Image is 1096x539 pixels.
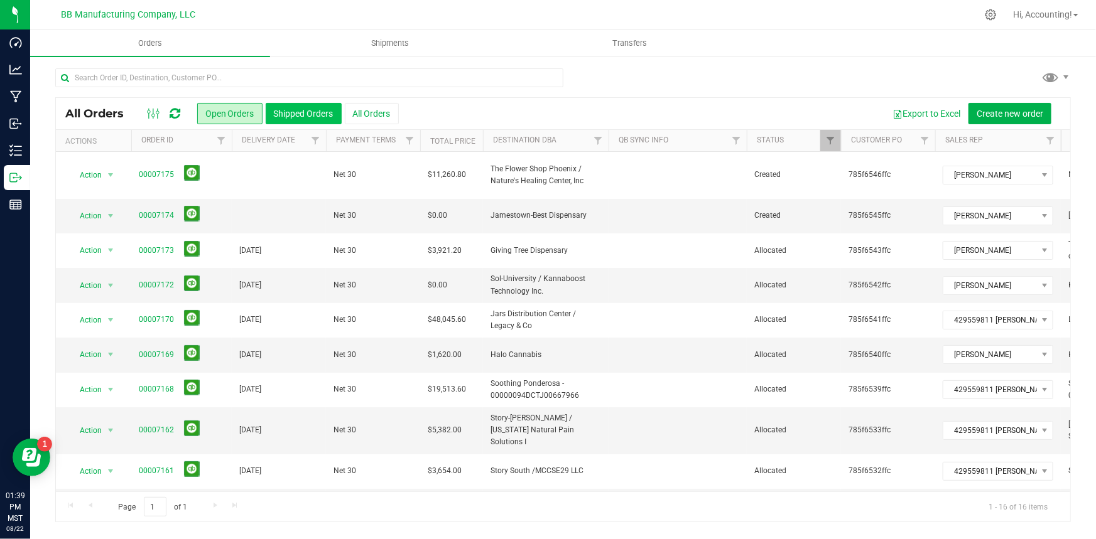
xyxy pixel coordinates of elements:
[6,490,24,524] p: 01:39 PM MST
[943,311,1037,329] span: 429559811 [PERSON_NAME]
[61,9,195,20] span: BB Manufacturing Company, LLC
[849,465,928,477] span: 785f6532ffc
[68,166,102,184] span: Action
[334,424,413,436] span: Net 30
[849,210,928,221] span: 785f6545ffc
[491,163,601,187] span: The Flower Shop Phoenix / Nature's Healing Center, Inc
[491,378,601,402] span: Soothing Ponderosa - 00000094DCTJ00667966
[103,381,119,398] span: select
[428,314,466,326] span: $48,045.60
[68,207,102,225] span: Action
[266,103,342,124] button: Shipped Orders
[334,245,413,257] span: Net 30
[491,465,601,477] span: Story South /MCCSE29 LLC
[619,136,668,144] a: QB Sync Info
[1013,9,1072,19] span: Hi, Accounting!
[334,465,413,477] span: Net 30
[334,169,413,181] span: Net 30
[103,207,119,225] span: select
[68,381,102,398] span: Action
[754,245,833,257] span: Allocated
[510,30,750,56] a: Transfers
[943,277,1037,294] span: [PERSON_NAME]
[68,422,102,439] span: Action
[849,169,928,181] span: 785f6546ffc
[754,465,833,477] span: Allocated
[334,314,413,326] span: Net 30
[9,198,22,211] inline-svg: Reports
[68,311,102,329] span: Action
[849,314,928,326] span: 785f6541ffc
[428,210,447,221] span: $0.00
[849,424,928,436] span: 785f6533ffc
[428,465,462,477] span: $3,654.00
[139,424,174,436] a: 00007162
[820,130,841,151] a: Filter
[428,245,462,257] span: $3,921.20
[491,245,601,257] span: Giving Tree Dispensary
[345,103,399,124] button: All Orders
[334,279,413,291] span: Net 30
[754,349,833,361] span: Allocated
[139,465,174,477] a: 00007161
[754,210,833,221] span: Created
[65,137,126,146] div: Actions
[493,136,556,144] a: Destination DBA
[754,169,833,181] span: Created
[336,136,396,144] a: Payment Terms
[239,279,261,291] span: [DATE]
[334,210,413,221] span: Net 30
[430,137,475,146] a: Total Price
[491,273,601,297] span: Sol-University / Kannaboost Technology Inc.
[139,314,174,326] a: 00007170
[943,207,1037,225] span: [PERSON_NAME]
[943,346,1037,363] span: [PERSON_NAME]
[726,130,747,151] a: Filter
[9,171,22,184] inline-svg: Outbound
[943,422,1037,439] span: 429559811 [PERSON_NAME]
[428,383,466,395] span: $19,513.60
[399,130,420,151] a: Filter
[428,349,462,361] span: $1,620.00
[65,107,136,120] span: All Orders
[943,242,1037,259] span: [PERSON_NAME]
[491,349,601,361] span: Halo Cannabis
[242,136,295,144] a: Delivery Date
[428,424,462,436] span: $5,382.00
[239,465,261,477] span: [DATE]
[757,136,784,144] a: Status
[37,437,52,452] iframe: Resource center unread badge
[354,38,426,49] span: Shipments
[239,314,261,326] span: [DATE]
[9,63,22,76] inline-svg: Analytics
[754,424,833,436] span: Allocated
[588,130,609,151] a: Filter
[13,439,50,476] iframe: Resource center
[491,308,601,332] span: Jars Distribution Center / Legacy & Co
[9,90,22,103] inline-svg: Manufacturing
[103,462,119,480] span: select
[121,38,179,49] span: Orders
[270,30,510,56] a: Shipments
[107,497,198,516] span: Page of 1
[851,136,902,144] a: Customer PO
[943,166,1037,184] span: [PERSON_NAME]
[9,117,22,130] inline-svg: Inbound
[239,245,261,257] span: [DATE]
[239,349,261,361] span: [DATE]
[68,462,102,480] span: Action
[943,462,1037,480] span: 429559811 [PERSON_NAME]
[754,383,833,395] span: Allocated
[103,242,119,259] span: select
[9,144,22,157] inline-svg: Inventory
[849,349,928,361] span: 785f6540ffc
[103,311,119,329] span: select
[849,245,928,257] span: 785f6543ffc
[103,277,119,294] span: select
[68,277,102,294] span: Action
[1040,130,1061,151] a: Filter
[884,103,968,124] button: Export to Excel
[30,30,270,56] a: Orders
[103,422,119,439] span: select
[979,497,1058,516] span: 1 - 16 of 16 items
